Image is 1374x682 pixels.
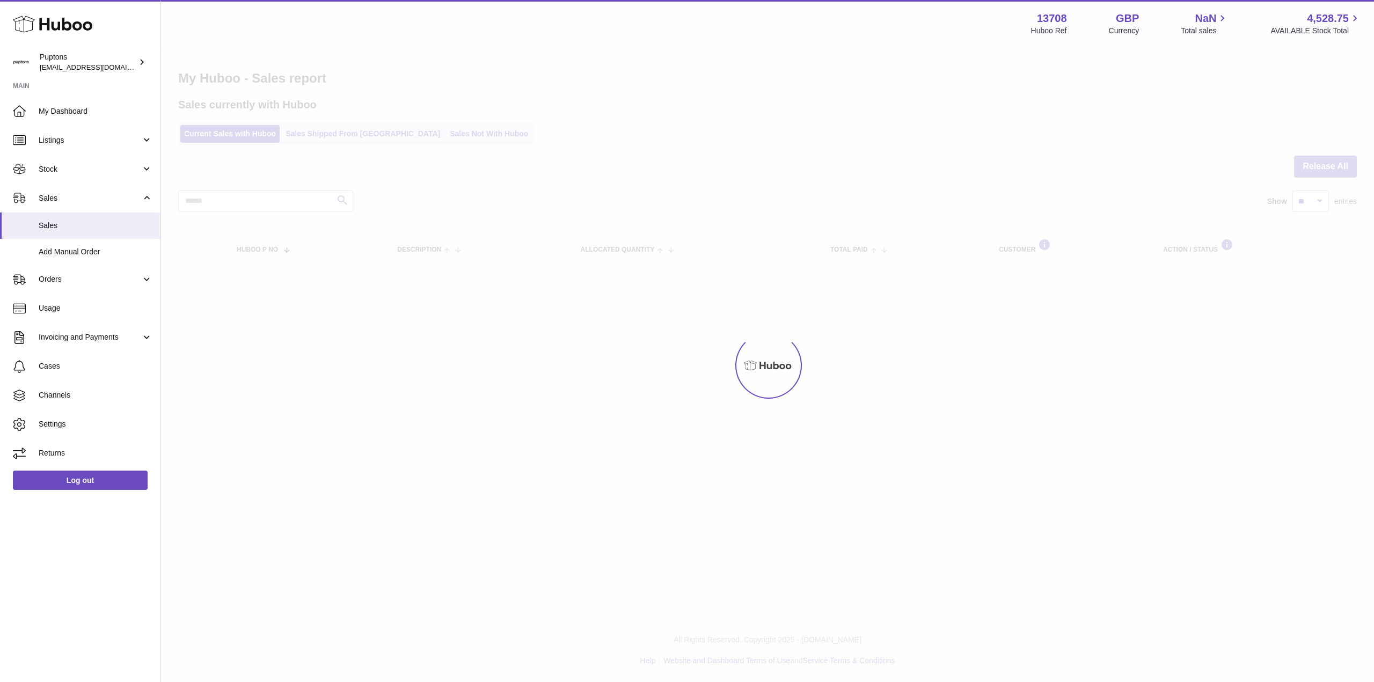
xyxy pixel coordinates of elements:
span: Sales [39,221,152,231]
span: NaN [1195,11,1216,26]
span: Stock [39,164,141,174]
strong: 13708 [1037,11,1067,26]
div: Currency [1109,26,1139,36]
img: hello@puptons.com [13,54,29,70]
span: Total sales [1181,26,1229,36]
span: Returns [39,448,152,458]
a: NaN Total sales [1181,11,1229,36]
strong: GBP [1116,11,1139,26]
span: Add Manual Order [39,247,152,257]
span: My Dashboard [39,106,152,116]
span: Listings [39,135,141,145]
a: Log out [13,471,148,490]
span: Settings [39,419,152,429]
a: 4,528.75 AVAILABLE Stock Total [1270,11,1361,36]
div: Puptons [40,52,136,72]
span: Usage [39,303,152,313]
span: [EMAIL_ADDRESS][DOMAIN_NAME] [40,63,158,71]
span: Invoicing and Payments [39,332,141,342]
span: Sales [39,193,141,203]
span: Orders [39,274,141,284]
span: 4,528.75 [1307,11,1349,26]
span: AVAILABLE Stock Total [1270,26,1361,36]
span: Channels [39,390,152,400]
div: Huboo Ref [1031,26,1067,36]
span: Cases [39,361,152,371]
